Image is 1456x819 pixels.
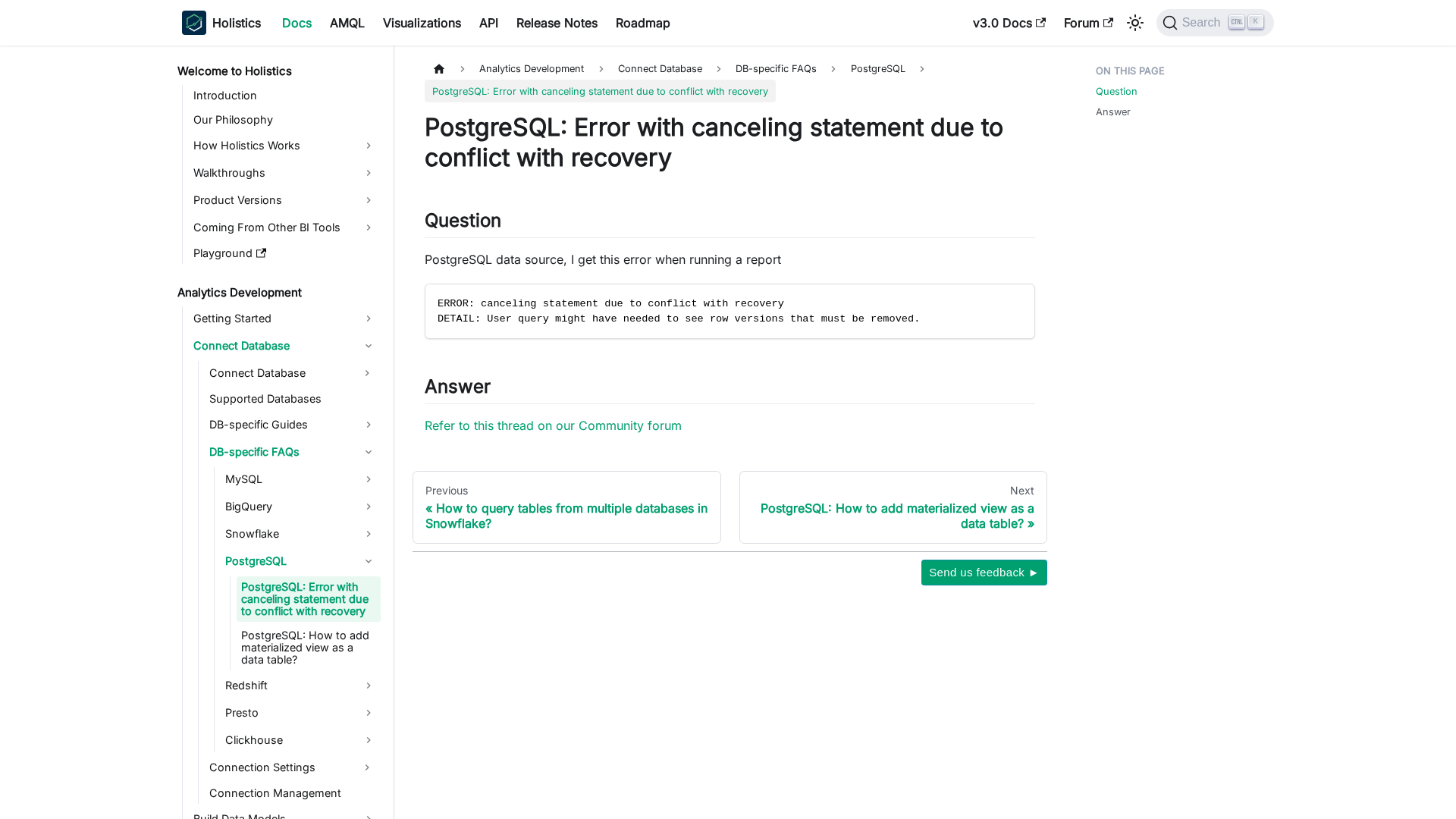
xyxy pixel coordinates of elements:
span: DB-specific FAQs [728,58,824,80]
a: Snowflake [221,522,381,546]
b: Holistics [212,14,261,32]
button: Send us feedback ► [921,560,1047,585]
nav: Breadcrumbs [425,58,1035,102]
span: Search [1178,16,1230,30]
button: Switch between dark and light mode (currently light mode) [1123,11,1147,35]
span: DETAIL: User query might have needed to see row versions that must be removed. [438,313,920,325]
a: Home page [425,58,453,80]
a: Introduction [189,85,381,106]
a: Our Philosophy [189,109,381,130]
button: Search (Ctrl+K) [1156,9,1274,36]
a: v3.0 Docs [964,11,1055,35]
a: Forum [1055,11,1122,35]
span: PostgreSQL [843,58,912,80]
span: Connect Database [610,58,710,80]
a: Connect Database [205,361,353,385]
a: DB-specific Guides [205,413,381,437]
a: Presto [221,701,381,725]
h2: Answer [425,375,1035,404]
a: Product Versions [189,188,381,212]
button: Expand sidebar category 'Connect Database' [353,361,381,385]
a: Question [1096,84,1137,99]
a: AMQL [321,11,374,35]
nav: Docs pages [413,471,1047,544]
div: PostgreSQL: How to add materialized view as a data table? [752,500,1035,531]
a: How Holistics Works [189,133,381,158]
a: Visualizations [374,11,470,35]
a: PreviousHow to query tables from multiple databases in Snowflake? [413,471,721,544]
a: Docs [273,11,321,35]
a: Roadmap [607,11,679,35]
span: PostgreSQL: Error with canceling statement due to conflict with recovery [425,80,776,102]
h1: PostgreSQL: Error with canceling statement due to conflict with recovery [425,112,1035,173]
a: PostgreSQL: Error with canceling statement due to conflict with recovery [237,576,381,622]
p: PostgreSQL data source, I get this error when running a report [425,250,1035,268]
a: PostgreSQL: How to add materialized view as a data table? [237,625,381,670]
a: Playground [189,243,381,264]
div: Next [752,484,1035,497]
a: API [470,11,507,35]
a: Supported Databases [205,388,381,409]
div: How to query tables from multiple databases in Snowflake? [425,500,708,531]
a: MySQL [221,467,381,491]
button: Expand sidebar category 'Connection Settings' [353,755,381,780]
span: Send us feedback ► [929,563,1040,582]
a: Refer to this thread on our Community forum [425,418,682,433]
a: Getting Started [189,306,381,331]
a: BigQuery [221,494,381,519]
a: Clickhouse [221,728,381,752]
a: HolisticsHolistics [182,11,261,35]
kbd: K [1248,15,1263,29]
a: PostgreSQL [221,549,381,573]
img: Holistics [182,11,206,35]
a: Welcome to Holistics [173,61,381,82]
a: Analytics Development [173,282,381,303]
h2: Question [425,209,1035,238]
a: Connection Settings [205,755,353,780]
span: Analytics Development [472,58,591,80]
span: ERROR: canceling statement due to conflict with recovery [438,298,784,309]
a: NextPostgreSQL: How to add materialized view as a data table? [739,471,1048,544]
a: Redshift [221,673,381,698]
a: Answer [1096,105,1131,119]
a: DB-specific FAQs [205,440,381,464]
a: Release Notes [507,11,607,35]
div: Previous [425,484,708,497]
a: Walkthroughs [189,161,381,185]
nav: Docs sidebar [167,45,394,819]
a: Coming From Other BI Tools [189,215,381,240]
a: Connection Management [205,783,381,804]
a: Connect Database [189,334,381,358]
